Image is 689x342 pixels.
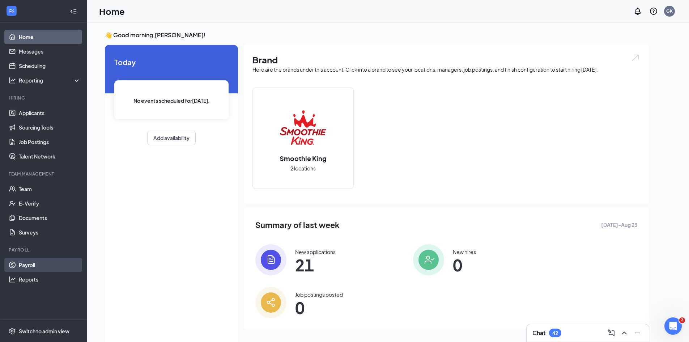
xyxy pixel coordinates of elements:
span: 2 locations [290,164,316,172]
svg: ComposeMessage [607,329,616,337]
span: [DATE] - Aug 23 [601,221,637,229]
div: GK [666,8,673,14]
a: Reports [19,272,81,287]
iframe: Intercom live chat [664,317,682,335]
img: open.6027fd2a22e1237b5b06.svg [631,54,640,62]
svg: Notifications [633,7,642,16]
svg: WorkstreamLogo [8,7,15,14]
span: Today [114,56,229,68]
a: Team [19,182,81,196]
h3: Chat [532,329,545,337]
a: E-Verify [19,196,81,211]
a: Messages [19,44,81,59]
a: Surveys [19,225,81,240]
button: ChevronUp [618,327,630,339]
svg: QuestionInfo [649,7,658,16]
svg: Settings [9,328,16,335]
svg: ChevronUp [620,329,629,337]
div: Reporting [19,77,81,84]
button: Minimize [631,327,643,339]
h1: Brand [252,54,640,66]
h2: Smoothie King [272,154,334,163]
div: New applications [295,248,336,256]
span: 0 [453,258,476,271]
a: Sourcing Tools [19,120,81,135]
h3: 👋 Good morning, [PERSON_NAME] ! [105,31,649,39]
a: Job Postings [19,135,81,149]
h1: Home [99,5,125,17]
span: 21 [295,258,336,271]
span: 0 [295,301,343,314]
div: Here are the brands under this account. Click into a brand to see your locations, managers, job p... [252,66,640,73]
div: Team Management [9,171,79,177]
div: Hiring [9,95,79,101]
img: Smoothie King [280,105,326,151]
div: 42 [552,330,558,336]
div: New hires [453,248,476,256]
img: icon [255,287,286,318]
a: Home [19,30,81,44]
a: Documents [19,211,81,225]
a: Applicants [19,106,81,120]
img: icon [413,244,444,275]
div: Payroll [9,247,79,253]
span: No events scheduled for [DATE] . [133,97,210,105]
div: Job postings posted [295,291,343,298]
img: icon [255,244,286,275]
span: Summary of last week [255,219,340,231]
a: Talent Network [19,149,81,164]
a: Payroll [19,258,81,272]
svg: Collapse [70,8,77,15]
svg: Analysis [9,77,16,84]
button: Add availability [147,131,196,145]
span: 2 [679,317,685,323]
svg: Minimize [633,329,642,337]
a: Scheduling [19,59,81,73]
div: Switch to admin view [19,328,69,335]
button: ComposeMessage [605,327,617,339]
